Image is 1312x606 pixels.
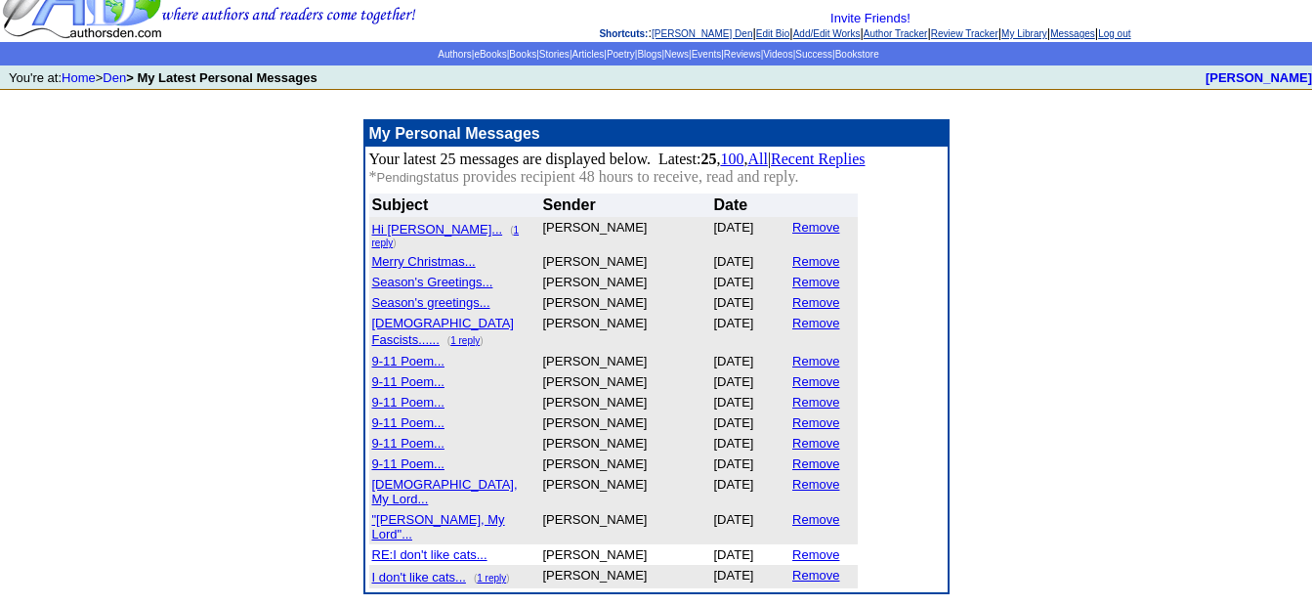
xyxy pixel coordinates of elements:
[763,49,792,60] a: Videos
[599,28,648,39] span: Shortcuts:
[543,374,648,389] font: [PERSON_NAME]
[372,196,429,213] font: Subject
[714,477,754,492] font: [DATE]
[714,275,754,289] font: [DATE]
[543,568,648,583] font: [PERSON_NAME]
[571,49,604,60] a: Articles
[372,477,518,506] font: [DEMOGRAPHIC_DATA], My Lord...
[372,510,505,541] a: "[PERSON_NAME], My Lord"...
[474,49,506,60] a: eBooks
[724,49,761,60] a: Reviews
[372,393,444,410] a: 9-11 Poem...
[372,570,466,584] font: I don't like cats...
[372,374,444,389] font: 9-11 Poem...
[792,316,839,330] a: Remove
[864,28,928,39] a: Author Tracker
[423,168,798,185] font: status provides recipient 48 hours to receive, read and reply.
[714,196,748,213] font: Date
[372,295,490,310] font: Season's greetings...
[792,436,839,451] a: Remove
[664,49,689,60] a: News
[372,475,518,506] a: [DEMOGRAPHIC_DATA], My Lord...
[714,547,754,562] font: [DATE]
[372,512,505,541] font: "[PERSON_NAME], My Lord"...
[372,314,514,347] a: [DEMOGRAPHIC_DATA] Fascists......
[756,28,789,39] a: Edit Bio
[714,436,754,451] font: [DATE]
[539,49,570,60] a: Stories
[700,151,716,167] b: 25
[792,254,839,269] a: Remove
[720,151,743,167] a: 100
[792,568,839,583] a: Remove
[1050,28,1095,39] a: Messages
[795,49,832,60] a: Success
[714,220,754,235] font: [DATE]
[372,354,444,368] font: 9-11 Poem...
[714,395,754,410] font: [DATE]
[543,275,648,289] font: [PERSON_NAME]
[543,415,648,430] font: [PERSON_NAME]
[372,456,444,471] font: 9-11 Poem...
[477,573,506,584] a: 1 reply
[509,49,536,60] a: Books
[792,295,839,310] a: Remove
[474,573,510,584] font: ( )
[543,316,648,330] font: [PERSON_NAME]
[543,254,648,269] font: [PERSON_NAME]
[372,415,444,430] font: 9-11 Poem...
[714,456,754,471] font: [DATE]
[607,49,635,60] a: Poetry
[714,354,754,368] font: [DATE]
[447,335,484,346] font: ( )
[9,70,317,85] font: You're at: >
[792,354,839,368] a: Remove
[792,374,839,389] a: Remove
[372,275,493,289] font: Season's Greetings...
[714,568,754,583] font: [DATE]
[830,11,910,25] a: Invite Friends!
[771,151,865,167] a: Recent Replies
[792,456,839,471] a: Remove
[372,436,444,451] font: 9-11 Poem...
[372,434,444,451] a: 9-11 Poem...
[420,11,1310,40] div: : | | | | | | |
[1206,70,1312,85] a: [PERSON_NAME]
[103,70,126,85] a: Den
[637,49,661,60] a: Blogs
[372,254,476,269] font: Merry Christmas...
[543,456,648,471] font: [PERSON_NAME]
[372,293,490,310] a: Season's greetings...
[372,220,503,237] a: Hi [PERSON_NAME]...
[369,151,944,186] p: Your latest 25 messages are displayed below. Latest: , , |
[543,477,648,492] font: [PERSON_NAME]
[714,512,754,527] font: [DATE]
[793,28,861,39] a: Add/Edit Works
[835,49,879,60] a: Bookstore
[543,512,648,527] font: [PERSON_NAME]
[792,395,839,410] a: Remove
[372,273,493,289] a: Season's Greetings...
[792,512,839,527] a: Remove
[792,275,839,289] a: Remove
[747,151,767,167] a: All
[714,295,754,310] font: [DATE]
[714,374,754,389] font: [DATE]
[1098,28,1130,39] a: Log out
[372,222,503,237] font: Hi [PERSON_NAME]...
[543,196,596,213] font: Sender
[543,354,648,368] font: [PERSON_NAME]
[372,547,487,562] font: RE:I don't like cats...
[372,352,444,368] a: 9-11 Poem...
[372,252,476,269] a: Merry Christmas...
[372,395,444,410] font: 9-11 Poem...
[369,125,540,142] font: My Personal Messages
[62,70,96,85] a: Home
[1001,28,1047,39] a: My Library
[372,568,466,584] a: I don't like cats...
[438,49,471,60] a: Authors
[450,335,480,346] a: 1 reply
[372,372,444,389] a: 9-11 Poem...
[377,170,424,185] font: Pending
